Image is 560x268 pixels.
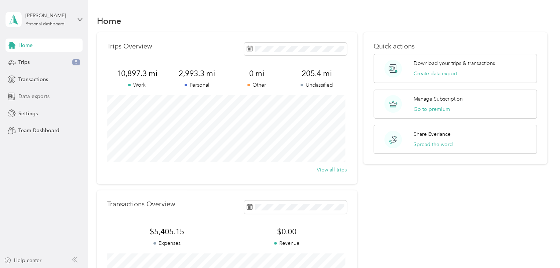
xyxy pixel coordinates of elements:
p: Revenue [227,239,346,247]
div: Personal dashboard [25,22,65,26]
button: Spread the word [414,141,453,148]
span: $0.00 [227,227,346,237]
p: Transactions Overview [107,200,175,208]
span: 205.4 mi [287,68,346,79]
span: 2,993.3 mi [167,68,227,79]
p: Personal [167,81,227,89]
button: View all trips [317,166,347,174]
span: Transactions [18,76,48,83]
button: Go to premium [414,105,450,113]
p: Work [107,81,167,89]
div: [PERSON_NAME] [25,12,71,19]
h1: Home [97,17,121,25]
span: Team Dashboard [18,127,59,134]
p: Download your trips & transactions [414,59,495,67]
span: Data exports [18,93,50,100]
p: Other [227,81,287,89]
iframe: Everlance-gr Chat Button Frame [519,227,560,268]
span: $5,405.15 [107,227,227,237]
span: 10,897.3 mi [107,68,167,79]
span: 0 mi [227,68,287,79]
button: Create data export [414,70,457,77]
p: Trips Overview [107,43,152,50]
p: Expenses [107,239,227,247]
p: Quick actions [374,43,537,50]
span: Settings [18,110,38,117]
span: Home [18,41,33,49]
p: Unclassified [287,81,346,89]
p: Share Everlance [414,130,451,138]
span: 5 [72,59,80,66]
span: Trips [18,58,30,66]
p: Manage Subscription [414,95,463,103]
button: Help center [4,257,41,264]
